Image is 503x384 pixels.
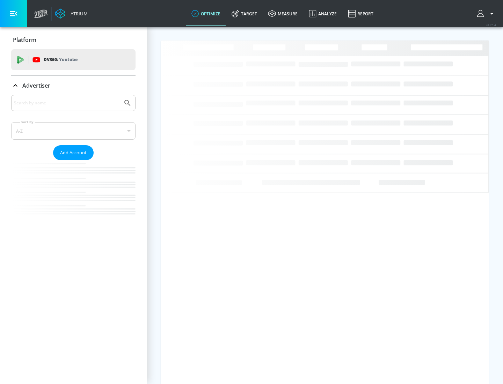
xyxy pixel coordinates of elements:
a: optimize [186,1,226,26]
a: Analyze [303,1,342,26]
label: Sort By [20,120,35,124]
p: DV360: [44,56,78,64]
p: Advertiser [22,82,50,89]
div: Atrium [68,10,88,17]
div: Platform [11,30,136,50]
div: Advertiser [11,76,136,95]
p: Youtube [59,56,78,63]
p: Platform [13,36,36,44]
span: Add Account [60,149,87,157]
input: Search by name [14,98,120,108]
div: DV360: Youtube [11,49,136,70]
a: measure [263,1,303,26]
div: Advertiser [11,95,136,228]
nav: list of Advertiser [11,160,136,228]
div: A-Z [11,122,136,140]
button: Add Account [53,145,94,160]
a: Target [226,1,263,26]
a: Atrium [55,8,88,19]
span: v 4.25.4 [486,23,496,27]
a: Report [342,1,379,26]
